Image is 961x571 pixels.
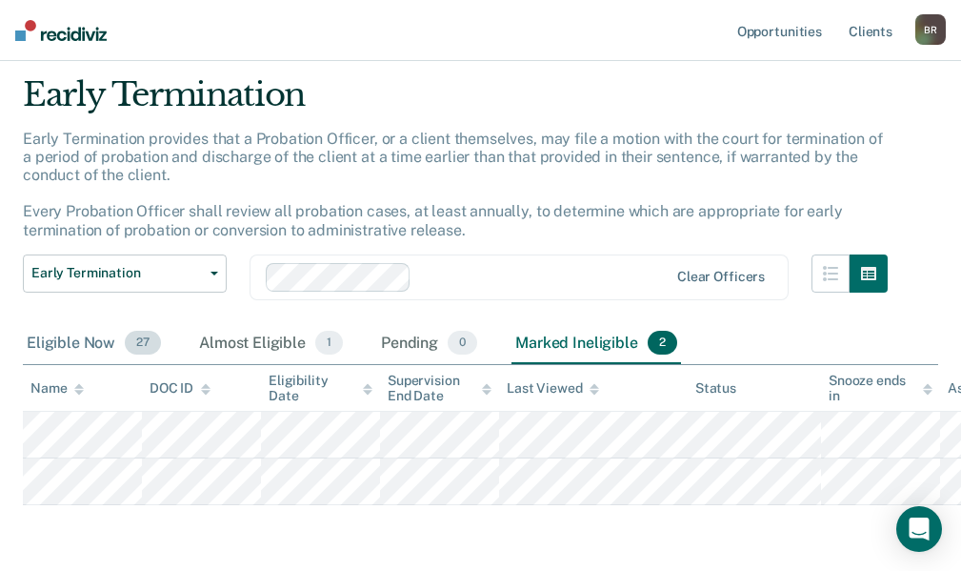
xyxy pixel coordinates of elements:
div: Supervision End Date [388,373,491,405]
img: Recidiviz [15,20,107,41]
div: Marked Ineligible2 [511,323,681,365]
span: Early Termination [31,265,203,281]
div: Status [695,380,736,397]
div: Early Termination [23,75,888,130]
span: 27 [125,331,161,356]
div: Pending0 [377,323,481,365]
div: Clear officers [677,269,765,285]
div: DOC ID [150,380,210,397]
span: 1 [315,331,343,356]
div: Eligibility Date [269,373,372,405]
div: Open Intercom Messenger [896,506,942,552]
div: Snooze ends in [829,373,932,405]
div: Last Viewed [507,380,599,397]
button: BR [915,14,946,45]
span: 2 [648,331,677,356]
div: Almost Eligible1 [195,323,347,365]
div: B R [915,14,946,45]
div: Name [30,380,84,397]
div: Eligible Now27 [23,323,165,365]
button: Early Termination [23,255,227,293]
span: 0 [448,331,477,356]
p: Early Termination provides that a Probation Officer, or a client themselves, may file a motion wi... [23,130,883,239]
